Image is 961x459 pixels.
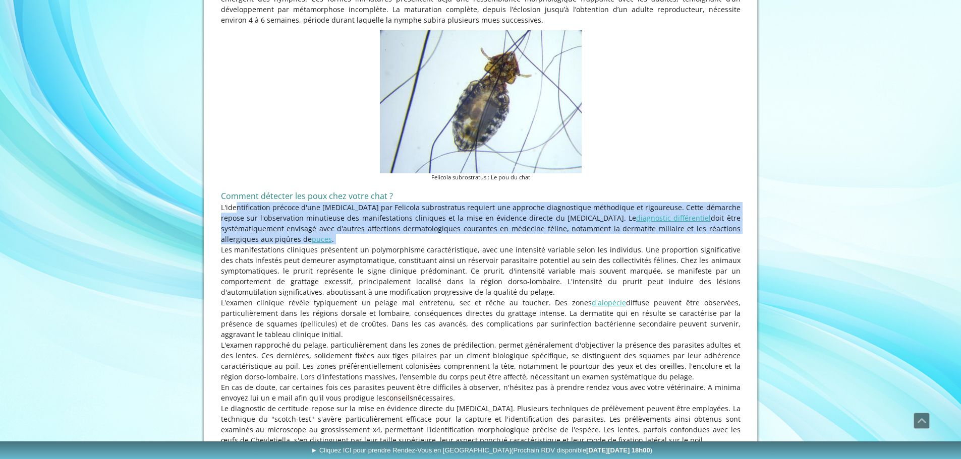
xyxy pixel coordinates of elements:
[221,244,741,297] p: Les manifestations cliniques présentent un polymorphisme caractéristique, avec une intensité vari...
[311,446,652,454] span: ► Cliquez ICI pour prendre Rendez-Vous en [GEOGRAPHIC_DATA]
[380,30,582,173] img: Felicola subrostratus : Le pou du chat
[221,340,741,382] p: L'examen rapproché du pelage, particulièrement dans les zones de prédilection, permet généralemen...
[586,446,650,454] b: [DATE][DATE] 18h00
[221,297,741,340] p: L'examen clinique révèle typiquement un pelage mal entretenu, sec et rêche au toucher. Des zones ...
[312,234,332,244] a: puces
[636,213,711,223] a: diagnostic différentiel
[914,413,930,429] a: Défiler vers le haut
[592,298,626,307] a: d'alopécie
[511,446,652,454] span: (Prochain RDV disponible )
[386,393,413,403] span: conseils
[221,202,741,244] p: L'identification précoce d'une [MEDICAL_DATA] par Felicola subrostratus requiert une approche dia...
[221,190,393,202] span: Comment détecter les poux chez votre chat ?
[914,413,929,428] span: Défiler vers le haut
[221,382,741,403] p: En cas de doute, car certaines fois ces parasites peuvent être difficiles à observer, n'hésitez p...
[380,173,582,182] figcaption: Felicola subrostratus : Le pou du chat
[221,403,741,445] p: Le diagnostic de certitude repose sur la mise en évidence directe du [MEDICAL_DATA]. Plusieurs te...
